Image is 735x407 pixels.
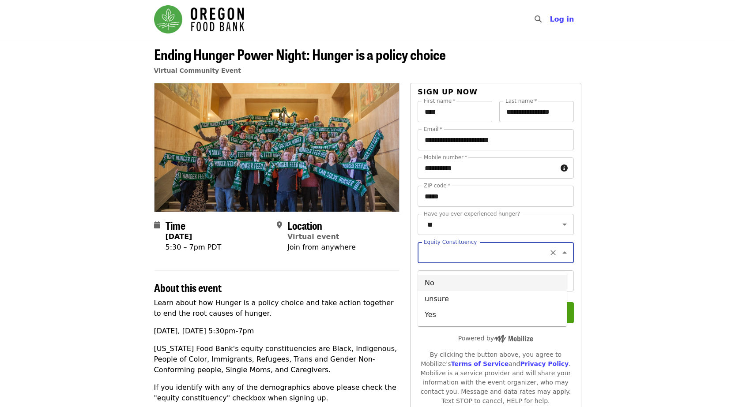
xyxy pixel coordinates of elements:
input: Email [418,129,573,150]
span: Time [166,217,185,233]
a: Terms of Service [451,360,509,367]
button: Open [558,218,571,231]
button: Clear [547,246,559,259]
label: Last name [505,98,537,104]
input: First name [418,101,492,122]
input: ZIP code [418,186,573,207]
input: Search [547,9,554,30]
i: search icon [535,15,542,23]
span: About this event [154,280,222,295]
label: Equity Constituency [424,239,477,245]
p: [DATE], [DATE] 5:30pm-7pm [154,326,400,336]
label: ZIP code [424,183,450,188]
img: Powered by Mobilize [494,335,533,343]
input: Last name [499,101,574,122]
p: If you identify with any of the demographics above please check the "equity constituency" checkbo... [154,382,400,403]
span: Location [287,217,322,233]
li: unsure [418,291,567,307]
strong: [DATE] [166,232,192,241]
img: Oregon Food Bank - Home [154,5,244,34]
span: Ending Hunger Power Night: Hunger is a policy choice [154,44,446,64]
i: map-marker-alt icon [277,221,282,229]
span: Log in [550,15,574,23]
button: Log in [543,11,581,28]
img: Ending Hunger Power Night: Hunger is a policy choice organized by Oregon Food Bank [155,83,400,211]
label: First name [424,98,456,104]
li: Yes [418,307,567,323]
input: Mobile number [418,157,557,179]
a: Virtual Community Event [154,67,241,74]
span: Join from anywhere [287,243,356,251]
a: Privacy Policy [520,360,569,367]
span: Sign up now [418,88,478,96]
label: Mobile number [424,155,467,160]
i: calendar icon [154,221,160,229]
div: By clicking the button above, you agree to Mobilize's and . Mobilize is a service provider and wi... [418,350,573,406]
label: Have you ever experienced hunger? [424,211,520,217]
div: 5:30 – 7pm PDT [166,242,222,253]
p: [US_STATE] Food Bank's equity constituencies are Black, Indigenous, People of Color, Immigrants, ... [154,344,400,375]
label: Email [424,127,442,132]
li: No [418,275,567,291]
i: circle-info icon [561,164,568,172]
button: Close [558,246,571,259]
a: Virtual event [287,232,339,241]
span: Powered by [458,335,533,342]
p: Learn about how Hunger is a policy choice and take action together to end the root causes of hunger. [154,298,400,319]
